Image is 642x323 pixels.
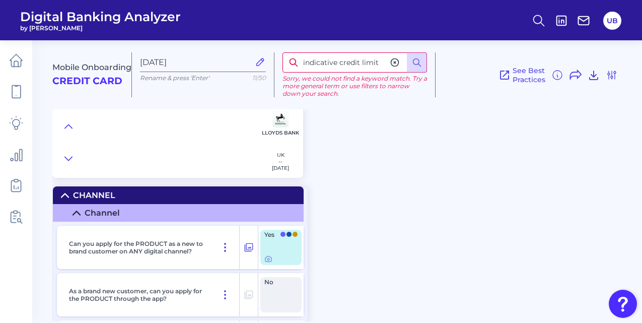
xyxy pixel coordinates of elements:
[264,232,279,238] span: Yes
[53,204,304,222] summary: Channel
[603,12,621,30] button: UB
[498,66,545,84] a: See Best Practices
[69,287,207,302] p: As a brand new customer, can you apply for the PRODUCT through the app?
[85,208,120,218] div: Channel
[282,75,427,97] p: Sorry, we could not find a keyword match. Try a more general term or use filters to narrow down y...
[52,62,131,72] span: Mobile Onboarding
[20,24,181,32] span: by [PERSON_NAME]
[20,9,181,24] span: Digital Banking Analyzer
[264,279,292,285] span: No
[53,186,304,204] summary: Channel
[69,240,207,255] p: Can you apply for the PRODUCT as a new to brand customer on ANY digital channel?
[272,152,289,158] p: UK
[140,74,266,82] p: Rename & press 'Enter'
[513,66,545,84] span: See Best Practices
[262,130,299,136] p: Lloyds Bank
[272,165,289,171] p: [DATE]
[282,52,427,73] input: Search keywords
[609,290,637,318] button: Open Resource Center
[272,158,289,165] p: --
[252,74,266,82] span: 11/50
[73,190,115,200] div: Channel
[52,76,122,87] h2: Credit Card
